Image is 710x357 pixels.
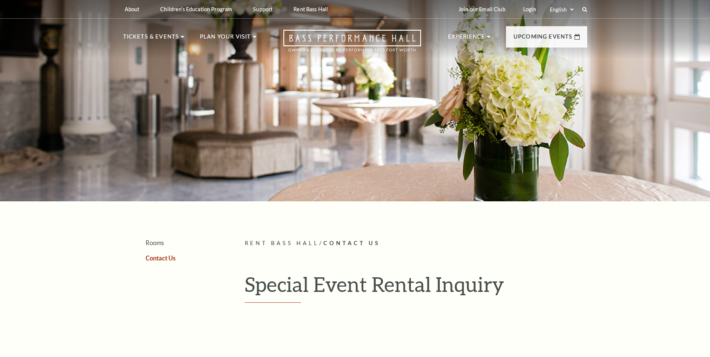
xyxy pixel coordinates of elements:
span: Contact Us [323,240,380,246]
p: Experience [448,32,485,46]
p: / [245,239,587,248]
p: Plan Your Visit [200,32,251,46]
p: Rent Bass Hall [293,6,328,12]
select: Select: [548,6,575,13]
p: Support [253,6,272,12]
h1: Special Event Rental Inquiry [245,272,587,303]
p: Children's Education Program [160,6,232,12]
p: Tickets & Events [123,32,179,46]
p: Upcoming Events [514,32,573,46]
a: Contact Us [146,254,176,262]
a: Rooms [146,239,164,246]
p: About [125,6,140,12]
span: Rent Bass Hall [245,240,320,246]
